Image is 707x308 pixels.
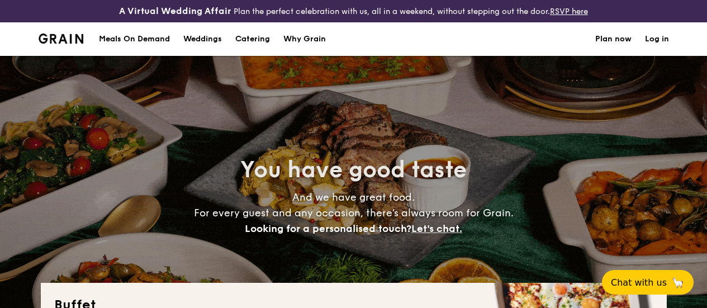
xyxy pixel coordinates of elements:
div: Plan the perfect celebration with us, all in a weekend, without stepping out the door. [118,4,589,18]
div: Weddings [183,22,222,56]
a: Why Grain [277,22,333,56]
a: Catering [229,22,277,56]
a: Logotype [39,34,84,44]
h1: Catering [235,22,270,56]
a: RSVP here [550,7,588,16]
div: Meals On Demand [99,22,170,56]
a: Log in [645,22,669,56]
span: Chat with us [611,277,667,288]
a: Plan now [595,22,632,56]
div: Why Grain [283,22,326,56]
img: Grain [39,34,84,44]
span: 🦙 [671,276,685,289]
span: Let's chat. [411,222,462,235]
span: And we have great food. For every guest and any occasion, there’s always room for Grain. [194,191,514,235]
button: Chat with us🦙 [602,270,694,295]
h4: A Virtual Wedding Affair [119,4,231,18]
span: Looking for a personalised touch? [245,222,411,235]
a: Weddings [177,22,229,56]
span: You have good taste [240,157,467,183]
a: Meals On Demand [92,22,177,56]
